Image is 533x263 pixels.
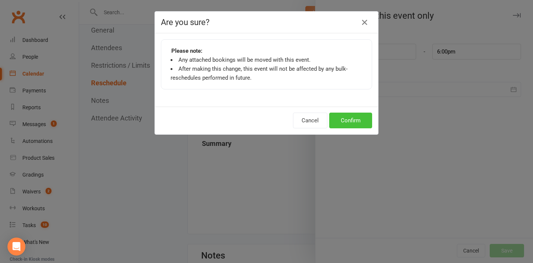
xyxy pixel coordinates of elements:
li: After making this change, this event will not be affected by any bulk-reschedules performed in fu... [171,64,362,82]
div: Open Intercom Messenger [7,238,25,256]
button: Cancel [293,113,327,128]
li: Any attached bookings will be moved with this event. [171,55,362,64]
button: Close [359,16,371,28]
button: Confirm [329,113,372,128]
strong: Please note: [171,46,202,55]
h4: Are you sure? [161,18,372,27]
